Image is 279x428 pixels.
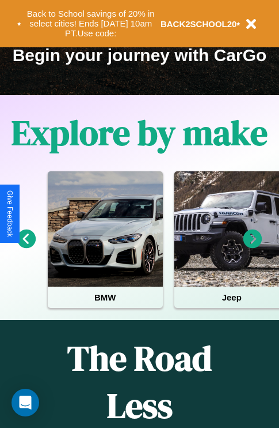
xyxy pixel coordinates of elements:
div: Give Feedback [6,190,14,237]
h4: BMW [48,287,163,308]
button: Back to School savings of 20% in select cities! Ends [DATE] 10am PT.Use code: [21,6,160,42]
b: BACK2SCHOOL20 [160,19,237,29]
div: Open Intercom Messenger [12,389,39,416]
h1: Explore by make [12,109,267,156]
